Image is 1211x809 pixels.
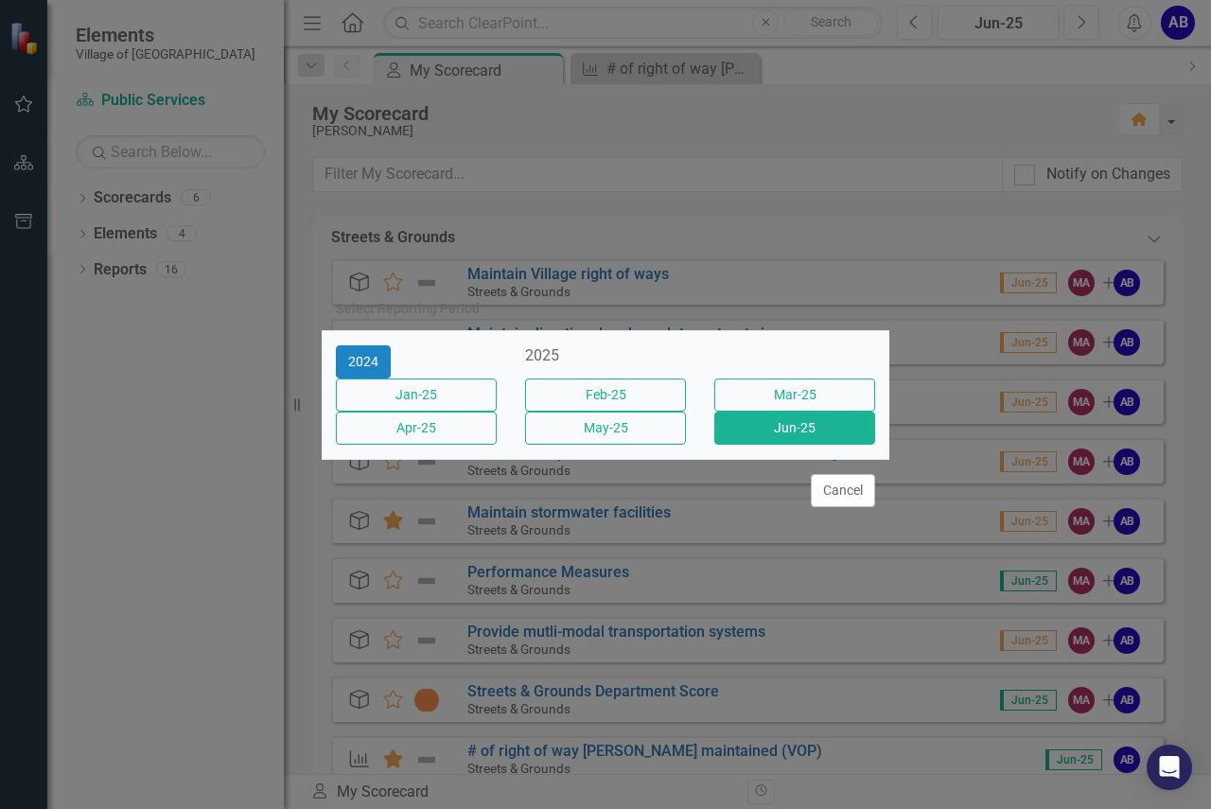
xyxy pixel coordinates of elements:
[1147,745,1192,790] div: Open Intercom Messenger
[714,412,875,445] button: Jun-25
[336,378,497,412] button: Jan-25
[525,412,686,445] button: May-25
[336,302,480,316] div: Select Reporting Period
[714,378,875,412] button: Mar-25
[525,378,686,412] button: Feb-25
[336,345,391,378] button: 2024
[811,474,875,507] button: Cancel
[336,412,497,445] button: Apr-25
[525,345,686,367] div: 2025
